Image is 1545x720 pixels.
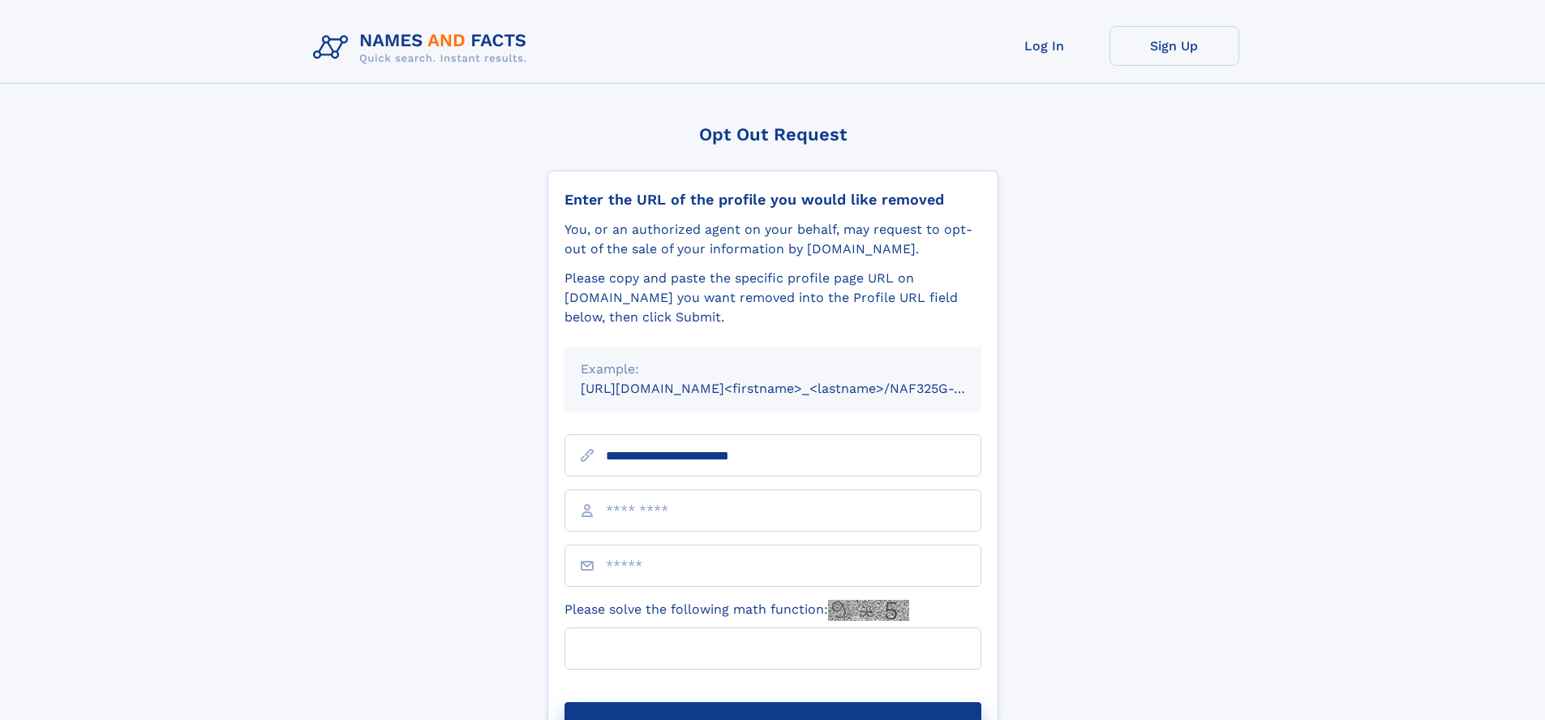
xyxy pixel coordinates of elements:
div: Please copy and paste the specific profile page URL on [DOMAIN_NAME] you want removed into the Pr... [564,269,981,327]
div: You, or an authorized agent on your behalf, may request to opt-out of the sale of your informatio... [564,220,981,259]
label: Please solve the following math function: [564,600,909,621]
a: Sign Up [1109,26,1239,66]
img: Logo Names and Facts [307,26,540,70]
div: Enter the URL of the profile you would like removed [564,191,981,209]
div: Opt Out Request [547,124,998,144]
div: Example: [581,360,965,379]
small: [URL][DOMAIN_NAME]<firstname>_<lastname>/NAF325G-xxxxxxxx [581,381,1012,396]
a: Log In [980,26,1109,66]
